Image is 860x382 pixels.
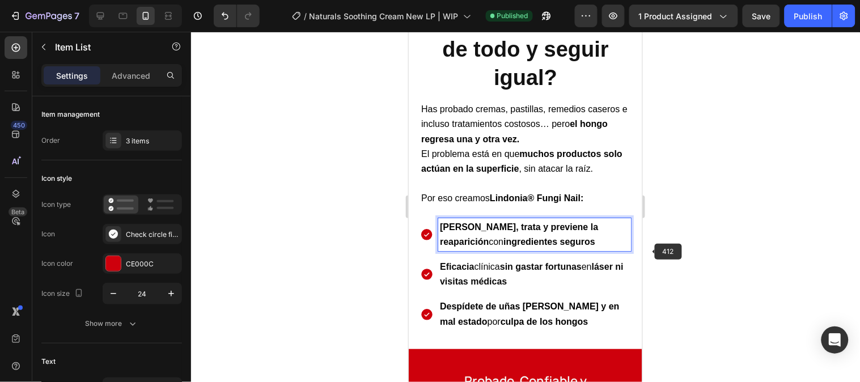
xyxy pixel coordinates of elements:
strong: el hongo regresa una y otra vez. [12,87,199,112]
div: Icon color [41,258,73,269]
button: 7 [5,5,84,27]
strong: Despídete de uñas [PERSON_NAME] y en mal estado [31,270,211,294]
p: Item List [55,40,151,54]
div: Icon size [41,286,86,302]
strong: sin gastar fortunas [91,230,173,240]
div: CE000C [126,259,179,269]
div: Publish [794,10,823,22]
button: Show more [41,313,182,334]
span: clínica en [31,230,215,254]
div: Order [41,135,60,146]
div: 3 items [126,136,179,146]
div: Rich Text Editor. Editing area: main [29,226,222,259]
button: Publish [785,5,832,27]
div: Rich Text Editor. Editing area: main [29,186,222,219]
span: Has probado cremas, pastillas, remedios caseros e incluso tratamientos costosos… pero [12,73,219,112]
span: por [31,270,211,294]
span: Save [752,11,771,21]
span: 1 product assigned [639,10,713,22]
div: Check circle filled [126,230,179,240]
div: Beta [9,207,27,217]
span: con [31,190,189,215]
div: Icon style [41,173,72,184]
div: Icon [41,229,55,239]
strong: culpa de los hongos [92,285,180,295]
div: Icon type [41,200,71,210]
div: Text [41,356,56,367]
strong: muchos productos solo actúan en la superficie [12,117,214,142]
p: Advanced [112,70,150,82]
p: Settings [56,70,88,82]
strong: Lindonia® Fungi Nail: [81,162,175,171]
span: El problema está en que , sin atacar la raíz. [12,117,214,142]
button: Save [743,5,780,27]
strong: Eficacia [31,230,65,240]
strong: [PERSON_NAME], trata y previene la reaparición [31,190,189,215]
div: Open Intercom Messenger [821,326,849,354]
strong: ingredientes seguros [95,205,187,215]
span: 412 [655,244,682,260]
span: Naturals Soothing Cream New LP | WIP [310,10,459,22]
span: Published [497,11,528,21]
span: / [304,10,307,22]
div: Rich Text Editor. Editing area: main [29,266,222,299]
div: Item management [41,109,100,120]
span: Probado, Confiable y Recomendado por Expertos [36,341,198,378]
p: 7 [74,9,79,23]
iframe: Design area [409,32,642,382]
span: Por eso creamos [12,162,175,171]
div: Undo/Redo [214,5,260,27]
button: 1 product assigned [629,5,738,27]
div: 450 [11,121,27,130]
div: Show more [86,318,138,329]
